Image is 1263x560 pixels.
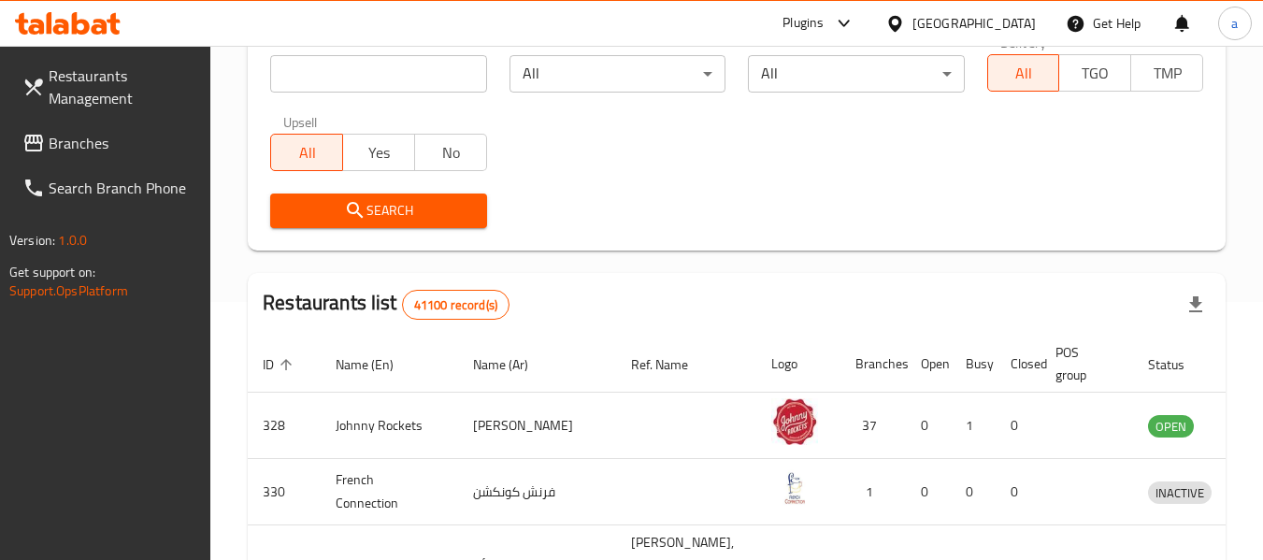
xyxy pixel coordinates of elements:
[756,336,840,393] th: Logo
[771,398,818,445] img: Johnny Rockets
[321,393,458,459] td: Johnny Rockets
[1231,13,1238,34] span: a
[270,134,343,171] button: All
[423,139,480,166] span: No
[987,54,1060,92] button: All
[7,165,211,210] a: Search Branch Phone
[403,296,509,314] span: 41100 record(s)
[1173,282,1218,327] div: Export file
[1148,481,1212,504] div: INACTIVE
[248,393,321,459] td: 328
[1148,482,1212,504] span: INACTIVE
[458,393,616,459] td: [PERSON_NAME]
[1148,415,1194,438] div: OPEN
[510,55,725,93] div: All
[402,290,510,320] div: Total records count
[270,194,486,228] button: Search
[342,134,415,171] button: Yes
[248,459,321,525] td: 330
[906,459,951,525] td: 0
[263,353,298,376] span: ID
[1058,54,1131,92] button: TGO
[9,228,55,252] span: Version:
[283,115,318,128] label: Upsell
[49,177,196,199] span: Search Branch Phone
[840,393,906,459] td: 37
[270,55,486,93] input: Search for restaurant name or ID..
[414,134,487,171] button: No
[1000,36,1047,49] label: Delivery
[1148,416,1194,438] span: OPEN
[1139,60,1196,87] span: TMP
[279,139,336,166] span: All
[321,459,458,525] td: French Connection
[263,289,510,320] h2: Restaurants list
[996,393,1041,459] td: 0
[771,465,818,511] img: French Connection
[58,228,87,252] span: 1.0.0
[951,393,996,459] td: 1
[996,60,1053,87] span: All
[285,199,471,223] span: Search
[7,53,211,121] a: Restaurants Management
[996,459,1041,525] td: 0
[473,353,553,376] span: Name (Ar)
[840,459,906,525] td: 1
[1130,54,1203,92] button: TMP
[7,121,211,165] a: Branches
[782,12,824,35] div: Plugins
[9,260,95,284] span: Get support on:
[912,13,1036,34] div: [GEOGRAPHIC_DATA]
[951,336,996,393] th: Busy
[1067,60,1124,87] span: TGO
[951,459,996,525] td: 0
[336,353,418,376] span: Name (En)
[9,279,128,303] a: Support.OpsPlatform
[1148,353,1209,376] span: Status
[49,132,196,154] span: Branches
[996,336,1041,393] th: Closed
[458,459,616,525] td: فرنش كونكشن
[49,65,196,109] span: Restaurants Management
[906,336,951,393] th: Open
[631,353,712,376] span: Ref. Name
[748,55,964,93] div: All
[840,336,906,393] th: Branches
[351,139,408,166] span: Yes
[906,393,951,459] td: 0
[1055,341,1111,386] span: POS group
